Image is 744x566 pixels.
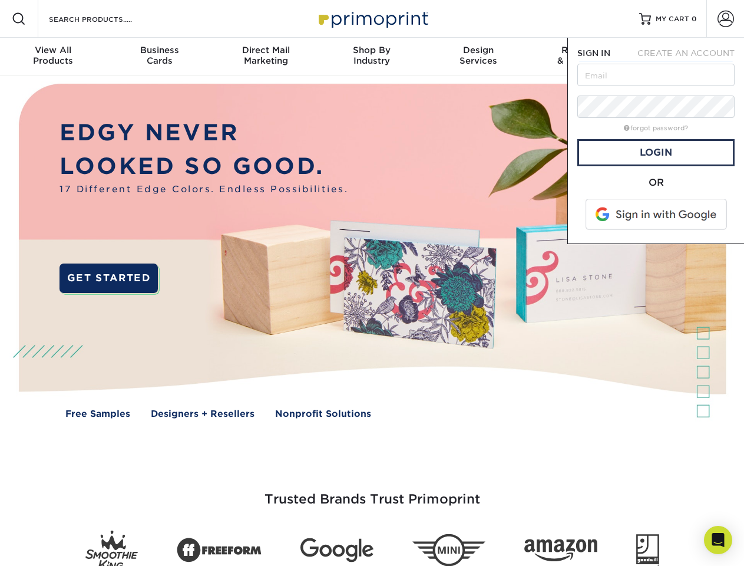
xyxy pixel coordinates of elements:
img: Goodwill [636,534,659,566]
span: Direct Mail [213,45,319,55]
div: & Templates [531,45,637,66]
a: Nonprofit Solutions [275,407,371,421]
a: Direct MailMarketing [213,38,319,75]
a: Designers + Resellers [151,407,254,421]
div: Cards [106,45,212,66]
img: Amazon [524,539,597,562]
span: MY CART [656,14,689,24]
span: Design [425,45,531,55]
div: Services [425,45,531,66]
span: 17 Different Edge Colors. Endless Possibilities. [59,183,348,196]
span: 0 [692,15,697,23]
img: Primoprint [313,6,431,31]
div: OR [577,176,735,190]
div: Industry [319,45,425,66]
p: LOOKED SO GOOD. [59,150,348,183]
span: Resources [531,45,637,55]
img: Google [300,538,373,562]
input: Email [577,64,735,86]
a: BusinessCards [106,38,212,75]
a: Shop ByIndustry [319,38,425,75]
span: CREATE AN ACCOUNT [637,48,735,58]
a: DesignServices [425,38,531,75]
p: EDGY NEVER [59,116,348,150]
span: Shop By [319,45,425,55]
div: Marketing [213,45,319,66]
input: SEARCH PRODUCTS..... [48,12,163,26]
h3: Trusted Brands Trust Primoprint [28,463,717,521]
span: SIGN IN [577,48,610,58]
a: GET STARTED [59,264,158,293]
a: Free Samples [65,407,130,421]
a: Login [577,139,735,166]
iframe: Google Customer Reviews [3,530,100,562]
a: Resources& Templates [531,38,637,75]
div: Open Intercom Messenger [704,526,732,554]
a: forgot password? [624,124,688,132]
span: Business [106,45,212,55]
